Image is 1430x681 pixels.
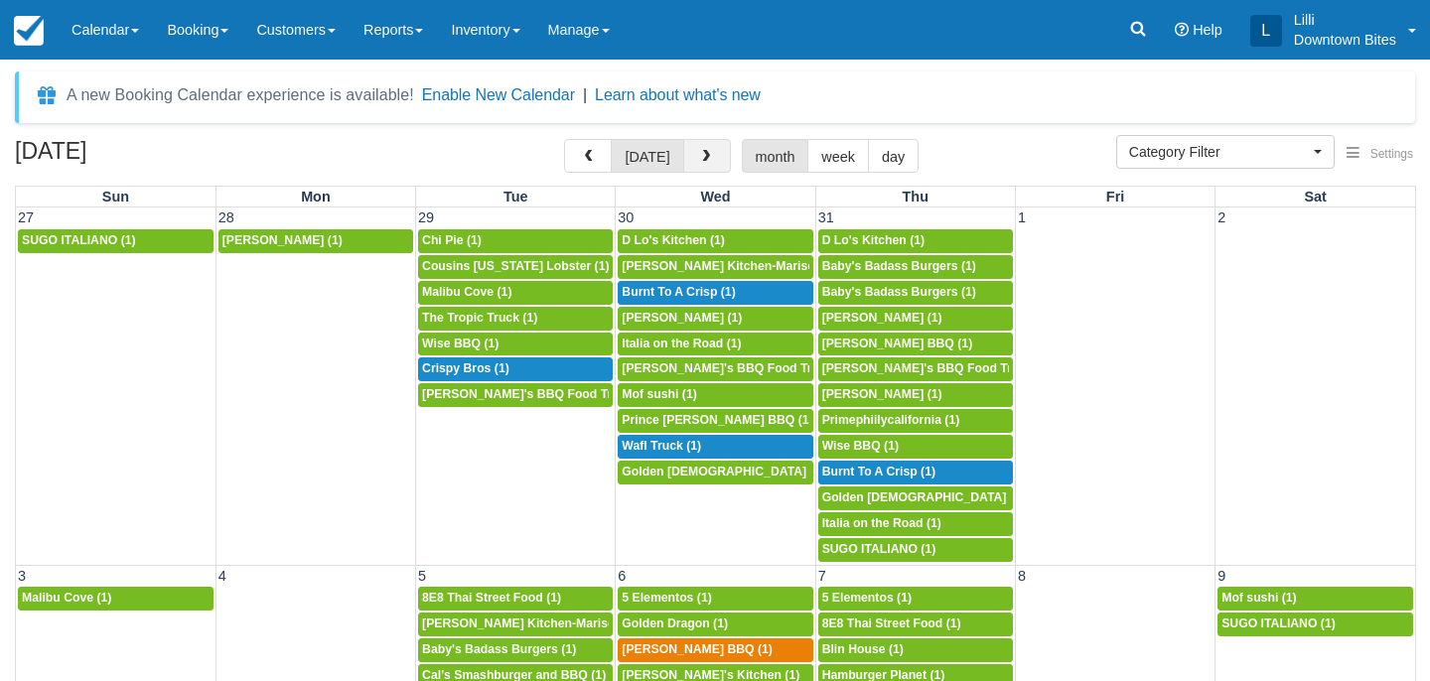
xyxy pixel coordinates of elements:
span: The Tropic Truck (1) [422,311,537,325]
a: [PERSON_NAME] (1) [818,307,1013,331]
span: Chi Pie (1) [422,233,482,247]
a: SUGO ITALIANO (1) [818,538,1013,562]
span: Cousins [US_STATE] Lobster (1) [422,259,610,273]
img: checkfront-main-nav-mini-logo.png [14,16,44,46]
button: Enable New Calendar [422,85,575,105]
span: 8E8 Thai Street Food (1) [422,591,561,605]
span: Baby's Badass Burgers (1) [822,259,976,273]
a: Golden [DEMOGRAPHIC_DATA] (1) [618,461,812,484]
a: 8E8 Thai Street Food (1) [418,587,613,611]
a: [PERSON_NAME]'s BBQ Food Truck (1) [618,357,812,381]
a: Baby's Badass Burgers (1) [818,281,1013,305]
div: L [1250,15,1282,47]
a: Baby's Badass Burgers (1) [818,255,1013,279]
span: [PERSON_NAME]'s BBQ Food Truck (1) [422,387,651,401]
a: SUGO ITALIANO (1) [18,229,214,253]
a: Golden Dragon (1) [618,613,812,636]
span: Settings [1370,147,1413,161]
span: Italia on the Road (1) [622,337,741,350]
span: [PERSON_NAME] (1) [622,311,742,325]
a: Italia on the Road (1) [818,512,1013,536]
span: SUGO ITALIANO (1) [1221,616,1336,630]
span: SUGO ITALIANO (1) [22,233,136,247]
span: 31 [816,209,836,225]
h2: [DATE] [15,139,266,176]
span: Baby's Badass Burgers (1) [422,642,576,656]
span: Wise BBQ (1) [822,439,899,453]
a: Wise BBQ (1) [418,333,613,356]
button: month [742,139,809,173]
i: Help [1175,23,1189,37]
span: Prince [PERSON_NAME] BBQ (1) [622,413,812,427]
a: Burnt To A Crisp (1) [618,281,812,305]
a: [PERSON_NAME] (1) [618,307,812,331]
div: A new Booking Calendar experience is available! [67,83,414,107]
a: Prince [PERSON_NAME] BBQ (1) [618,409,812,433]
span: 4 [216,568,228,584]
span: Thu [903,189,929,204]
span: Wed [700,189,730,204]
a: [PERSON_NAME] Kitchen-Mariscos Arenita (1) [418,613,613,636]
span: Category Filter [1129,142,1309,162]
a: [PERSON_NAME] (1) [218,229,413,253]
p: Downtown Bites [1294,30,1396,50]
span: 6 [616,568,628,584]
span: 5 Elementos (1) [822,591,912,605]
span: Wise BBQ (1) [422,337,499,350]
span: D Lo's Kitchen (1) [622,233,725,247]
a: Baby's Badass Burgers (1) [418,638,613,662]
a: Wafl Truck (1) [618,435,812,459]
a: [PERSON_NAME] BBQ (1) [818,333,1013,356]
a: Cousins [US_STATE] Lobster (1) [418,255,613,279]
span: [PERSON_NAME]'s BBQ Food Truck (1) [822,361,1052,375]
span: [PERSON_NAME] (1) [222,233,343,247]
span: Burnt To A Crisp (1) [822,465,935,478]
a: Crispy Bros (1) [418,357,613,381]
a: Malibu Cove (1) [418,281,613,305]
span: Mof sushi (1) [622,387,696,401]
span: 30 [616,209,636,225]
span: Primephiilycalifornia (1) [822,413,960,427]
span: Help [1193,22,1222,38]
span: Fri [1106,189,1124,204]
a: Chi Pie (1) [418,229,613,253]
a: 5 Elementos (1) [618,587,812,611]
span: Sat [1304,189,1326,204]
a: D Lo's Kitchen (1) [818,229,1013,253]
span: 5 Elementos (1) [622,591,711,605]
span: 29 [416,209,436,225]
a: Mof sushi (1) [618,383,812,407]
span: Golden Dragon (1) [622,616,728,630]
span: Malibu Cove (1) [22,591,111,605]
span: [PERSON_NAME] Kitchen-Mariscos Arenita (1) [422,616,691,630]
span: [PERSON_NAME] Kitchen-Mariscos Arenita (1) [622,259,891,273]
span: Sun [102,189,129,204]
span: Malibu Cove (1) [422,285,511,299]
span: [PERSON_NAME] (1) [822,387,942,401]
span: 5 [416,568,428,584]
a: [PERSON_NAME] Kitchen-Mariscos Arenita (1) [618,255,812,279]
span: Golden [DEMOGRAPHIC_DATA] (1) [822,490,1025,504]
a: Golden [DEMOGRAPHIC_DATA] (1) [818,486,1013,510]
span: | [583,86,587,103]
span: 3 [16,568,28,584]
a: Wise BBQ (1) [818,435,1013,459]
span: Blin House (1) [822,642,904,656]
a: The Tropic Truck (1) [418,307,613,331]
span: D Lo's Kitchen (1) [822,233,926,247]
span: Mof sushi (1) [1221,591,1296,605]
a: [PERSON_NAME]'s BBQ Food Truck (1) [818,357,1013,381]
span: 7 [816,568,828,584]
span: Burnt To A Crisp (1) [622,285,735,299]
span: Wafl Truck (1) [622,439,701,453]
span: [PERSON_NAME]'s BBQ Food Truck (1) [622,361,851,375]
a: Italia on the Road (1) [618,333,812,356]
button: Settings [1335,140,1425,169]
span: 9 [1215,568,1227,584]
a: Primephiilycalifornia (1) [818,409,1013,433]
span: Golden [DEMOGRAPHIC_DATA] (1) [622,465,824,478]
span: 1 [1016,209,1028,225]
a: Burnt To A Crisp (1) [818,461,1013,484]
a: 5 Elementos (1) [818,587,1013,611]
a: 8E8 Thai Street Food (1) [818,613,1013,636]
